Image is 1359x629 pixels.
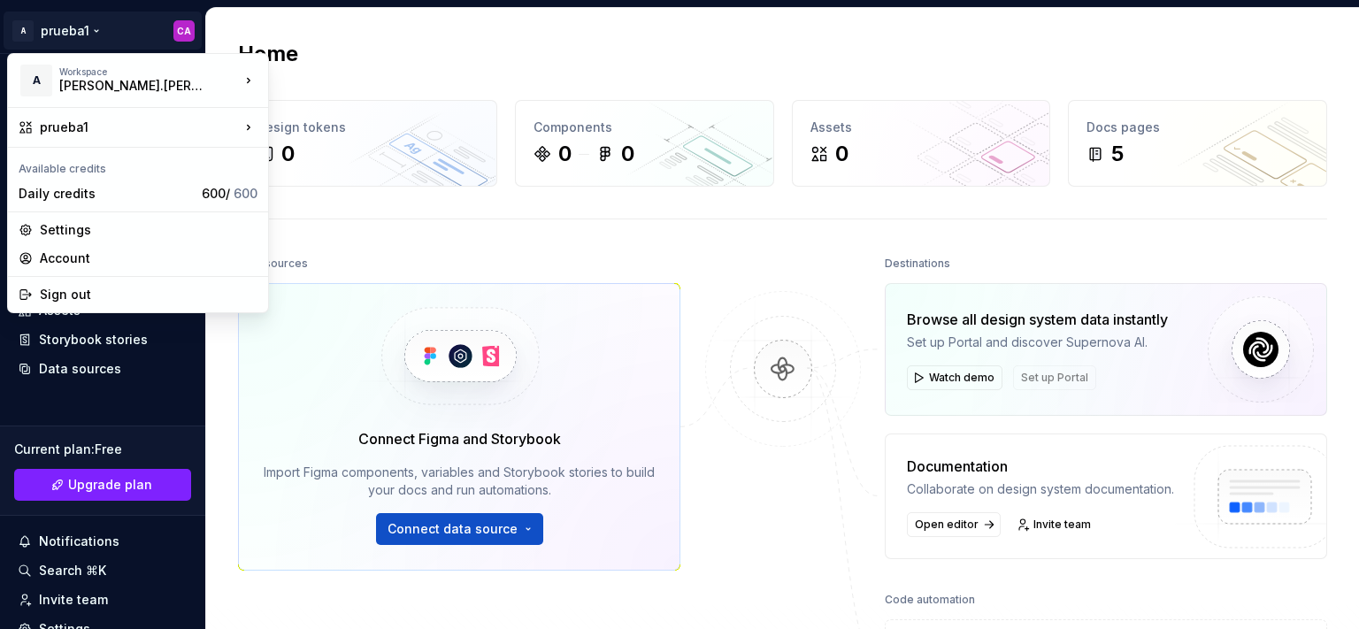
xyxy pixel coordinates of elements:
div: Account [40,249,257,267]
div: [PERSON_NAME].[PERSON_NAME] [59,77,210,95]
div: Daily credits [19,185,195,203]
div: Settings [40,221,257,239]
div: Available credits [12,151,265,180]
div: Workspace [59,66,240,77]
div: Sign out [40,286,257,303]
div: A [20,65,52,96]
span: 600 / [202,186,257,201]
div: prueba1 [40,119,240,136]
span: 600 [234,186,257,201]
